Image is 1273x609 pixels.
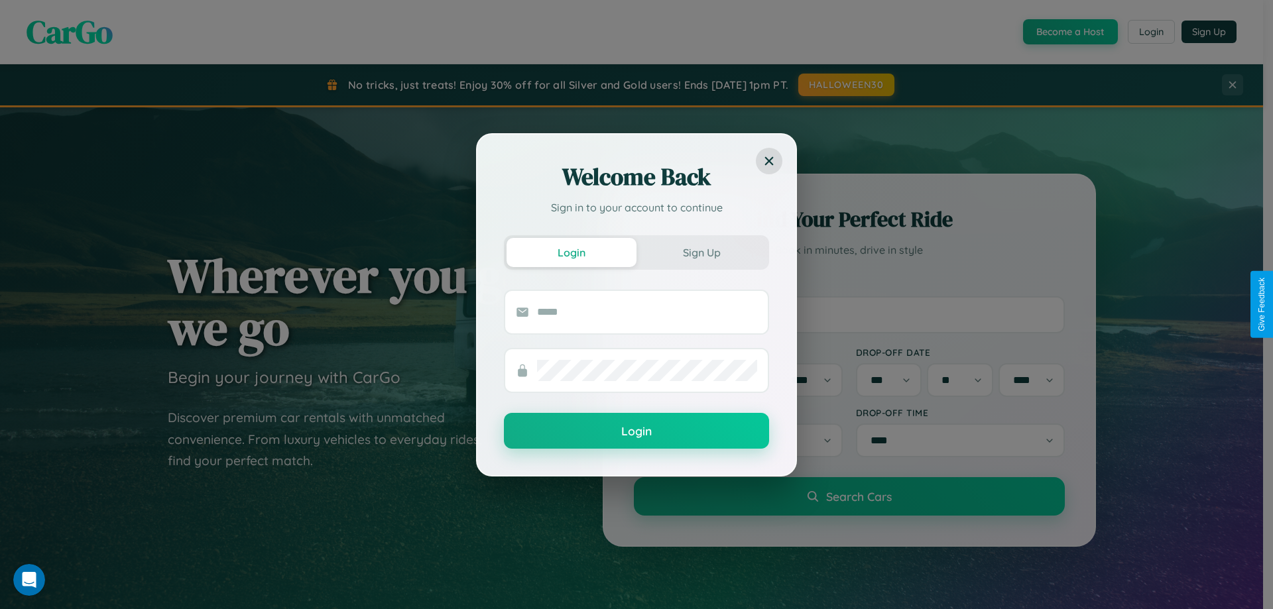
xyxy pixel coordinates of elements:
[504,413,769,449] button: Login
[1257,278,1266,331] div: Give Feedback
[507,238,636,267] button: Login
[504,161,769,193] h2: Welcome Back
[636,238,766,267] button: Sign Up
[13,564,45,596] iframe: Intercom live chat
[504,199,769,215] p: Sign in to your account to continue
